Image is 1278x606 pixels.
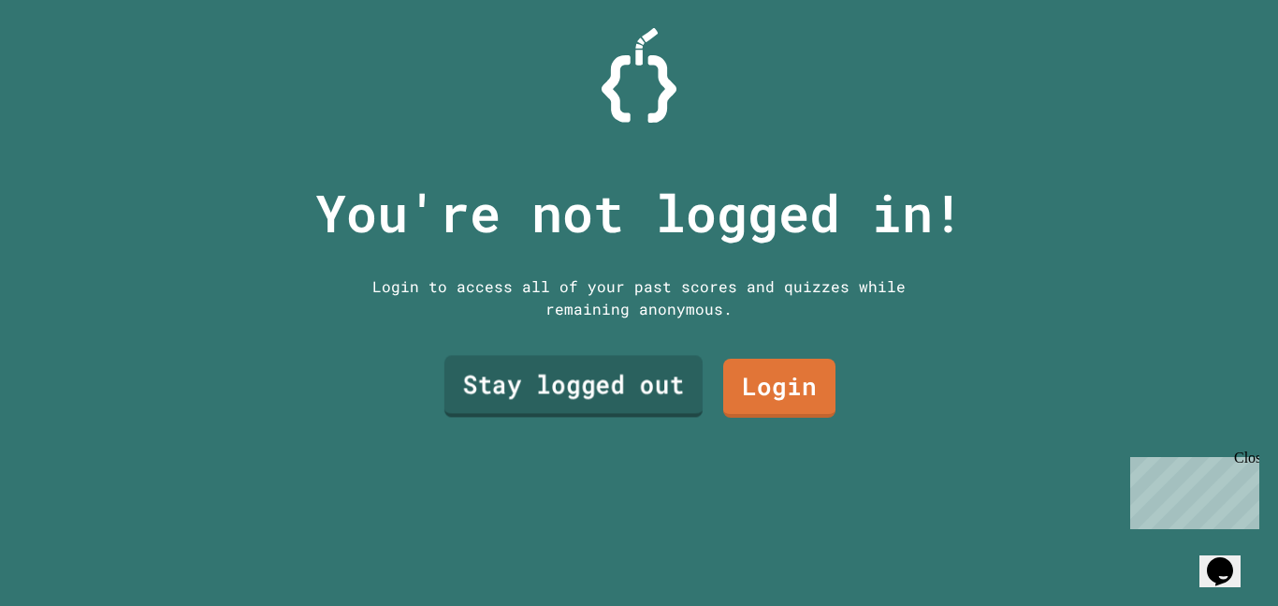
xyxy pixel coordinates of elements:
[444,356,703,418] a: Stay logged out
[7,7,129,119] div: Chat with us now!Close
[315,174,964,252] p: You're not logged in!
[602,28,676,123] img: Logo.svg
[1199,531,1259,587] iframe: chat widget
[723,359,835,418] a: Login
[358,275,920,320] div: Login to access all of your past scores and quizzes while remaining anonymous.
[1123,450,1259,529] iframe: chat widget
